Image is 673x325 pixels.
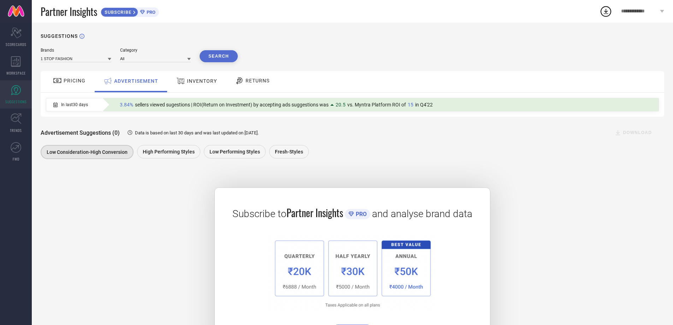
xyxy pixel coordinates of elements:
[41,4,97,19] span: Partner Insights
[232,208,287,220] span: Subscribe to
[135,130,259,135] span: Data is based on last 30 days and was last updated on [DATE] .
[354,211,367,217] span: PRO
[5,99,27,104] span: SUGGESTIONS
[200,50,238,62] button: Search
[41,33,78,39] h1: SUGGESTIONS
[6,70,26,76] span: WORKSPACE
[268,234,436,312] img: 1a6fb96cb29458d7132d4e38d36bc9c7.png
[372,208,472,220] span: and analyse brand data
[41,48,111,53] div: Brands
[135,102,329,108] span: sellers viewed sugestions | ROI(Return on Investment) by accepting ads suggestions was
[275,149,303,155] span: Fresh-Styles
[41,129,120,136] span: Advertisement Suggestions (0)
[187,78,217,84] span: INVENTORY
[120,102,133,108] span: 3.84%
[10,128,22,133] span: TRENDS
[408,102,413,108] span: 15
[209,149,260,155] span: Low Performing Styles
[287,205,343,220] span: Partner Insights
[145,10,155,15] span: PRO
[116,100,436,109] div: Percentage of sellers who have viewed suggestions for the current Insight Type
[13,156,19,162] span: FWD
[47,149,128,155] span: Low Consideration-High Conversion
[600,5,612,18] div: Open download list
[336,102,346,108] span: 20.5
[143,149,195,155] span: High Performing Styles
[246,78,270,83] span: RETURNS
[61,102,88,107] span: In last 30 days
[114,78,158,84] span: ADVERTISEMENT
[64,78,85,83] span: PRICING
[120,48,191,53] div: Category
[347,102,406,108] span: vs. Myntra Platform ROI of
[6,42,26,47] span: SCORECARDS
[415,102,433,108] span: in Q4'22
[101,10,133,15] span: SUBSCRIBE
[101,6,159,17] a: SUBSCRIBEPRO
